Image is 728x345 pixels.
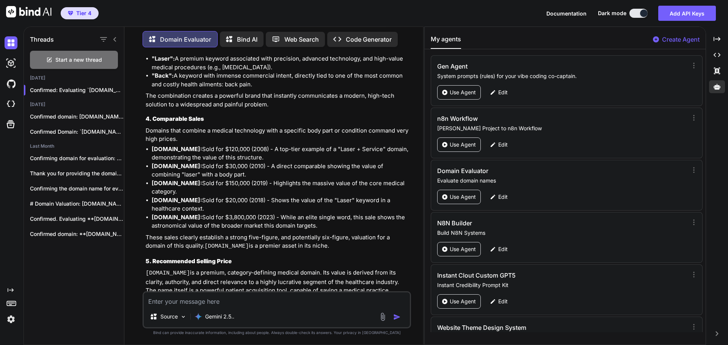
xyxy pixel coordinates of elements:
[152,55,175,62] strong: "Laser":
[658,6,716,21] button: Add API Keys
[152,179,409,196] li: Sold for $150,000 (2019) - Highlights the massive value of the core medical category.
[30,185,124,192] p: Confirming the domain name for evaluation: **[DOMAIN_NAME]**...
[437,166,610,175] h3: Domain Evaluator
[152,214,202,221] strong: [DOMAIN_NAME]:
[30,155,124,162] p: Confirming domain for evaluation: **[DOMAIN_NAME]** Here is...
[180,314,187,320] img: Pick Models
[662,35,700,44] p: Create Agent
[237,35,257,44] p: Bind AI
[146,126,409,144] p: Domains that combine a medical technology with a specific body part or condition command very hig...
[146,270,190,276] code: [DOMAIN_NAME]
[152,196,409,213] li: Sold for $20,000 (2018) - Shows the value of the "Laser" keyword in a healthcare context.
[146,115,204,122] strong: 4. Comparable Sales
[598,9,626,17] span: Dark mode
[152,180,202,187] strong: [DOMAIN_NAME]:
[450,245,476,253] p: Use Agent
[160,35,211,44] p: Domain Evaluator
[346,35,392,44] p: Code Generator
[152,197,202,204] strong: [DOMAIN_NAME]:
[498,245,508,253] p: Edit
[5,98,17,111] img: cloudideIcon
[68,11,73,16] img: premium
[437,72,685,80] p: System prompts (rules) for your vibe coding co-captain.
[30,86,124,94] p: Confirmed: Evaluating `[DOMAIN_NAME]...
[437,229,685,237] p: Build N8N Systems
[437,114,610,123] h3: n8n Workflow
[431,34,461,49] button: My agents
[146,258,232,265] strong: 5. Recommended Selling Price
[437,62,610,71] h3: Gen Agent
[76,9,91,17] span: Tier 4
[205,313,234,320] p: Gemini 2.5..
[450,298,476,305] p: Use Agent
[450,89,476,96] p: Use Agent
[152,55,409,72] li: A premium keyword associated with precision, advanced technology, and high-value medical procedur...
[61,7,99,19] button: premiumTier 4
[284,35,319,44] p: Web Search
[498,298,508,305] p: Edit
[160,313,178,320] p: Source
[152,145,409,162] li: Sold for $120,000 (2008) - A top-tier example of a "Laser + Service" domain, demonstrating the va...
[437,177,685,184] p: Evaluate domain names
[546,10,587,17] span: Documentation
[146,269,409,312] p: is a premium, category-defining medical domain. Its value is derived from its clarity, authority,...
[152,72,174,79] strong: "Back":
[146,233,409,251] p: These sales clearly establish a strong five-figure, and potentially six-figure, valuation for a d...
[5,313,17,326] img: settings
[30,170,124,177] p: Thank you for providing the domain name...
[30,200,124,208] p: # Domain Valuation: [DOMAIN_NAME] ## Analysis -...
[437,271,610,280] h3: Instant Clout Custom GPT5
[30,113,124,120] p: Confirmed domain: [DOMAIN_NAME] 1) Str...
[378,312,387,321] img: attachment
[437,323,610,332] h3: Website Theme Design System
[30,215,124,223] p: Confirmed. Evaluating **[DOMAIN_NAME]**. *** ### **Domain Name...
[204,243,249,250] code: [DOMAIN_NAME]
[437,281,685,289] p: Instant Credibility Prompt Kit
[152,162,409,179] li: Sold for $30,000 (2010) - A direct comparable showing the value of combining "laser" with a body ...
[30,230,124,238] p: Confirmed domain: **[DOMAIN_NAME]** Here is a professional...
[195,313,202,320] img: Gemini 2.5 Pro
[24,143,124,149] h2: Last Month
[5,57,17,70] img: darkAi-studio
[55,56,102,64] span: Start a new thread
[152,213,409,230] li: Sold for $3,800,000 (2023) - While an elite single word, this sale shows the astronomical value o...
[450,193,476,201] p: Use Agent
[30,128,124,136] p: Confirmed Domain: `[DOMAIN_NAME]` Here is a professional...
[498,89,508,96] p: Edit
[450,141,476,148] p: Use Agent
[498,193,508,201] p: Edit
[5,36,17,49] img: darkChat
[437,219,610,228] h3: N8N Builder
[546,9,587,17] button: Documentation
[5,77,17,90] img: githubDark
[393,313,401,321] img: icon
[6,6,52,17] img: Bind AI
[143,330,411,336] p: Bind can provide inaccurate information, including about people. Always double-check its answers....
[437,125,685,132] p: [PERSON_NAME] Project to n8n Workflow
[152,145,202,153] strong: [DOMAIN_NAME]:
[146,92,409,109] p: The combination creates a powerful brand that instantly communicates a modern, high-tech solution...
[152,162,202,170] strong: [DOMAIN_NAME]:
[498,141,508,148] p: Edit
[30,35,54,44] h1: Threads
[152,72,409,89] li: A keyword with immense commercial intent, directly tied to one of the most common and costly heal...
[24,75,124,81] h2: [DATE]
[24,101,124,108] h2: [DATE]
